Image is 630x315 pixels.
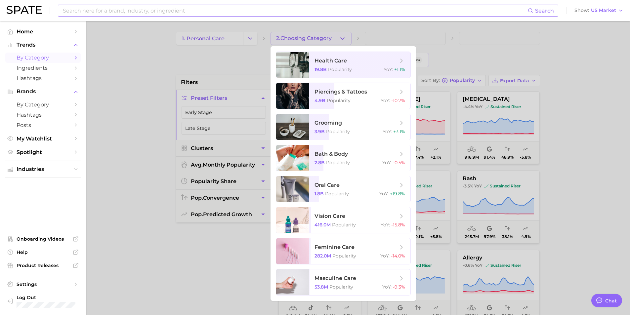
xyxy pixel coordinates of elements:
[5,110,81,120] a: Hashtags
[315,151,348,157] span: bath & body
[17,281,69,287] span: Settings
[315,182,340,188] span: oral care
[382,160,392,166] span: YoY :
[391,98,405,103] span: -10.7%
[332,253,356,259] span: Popularity
[329,284,353,290] span: Popularity
[315,98,325,103] span: 4.9b
[17,42,69,48] span: Trends
[332,222,356,228] span: Popularity
[379,191,389,197] span: YoY :
[315,244,355,250] span: feminine care
[5,73,81,83] a: Hashtags
[5,293,81,310] a: Log out. Currently logged in with e-mail Michelle.Cassell@clorox.com.
[391,222,405,228] span: -15.8%
[315,160,325,166] span: 2.8b
[315,120,342,126] span: grooming
[574,9,589,12] span: Show
[381,222,390,228] span: YoY :
[5,279,81,289] a: Settings
[381,98,390,103] span: YoY :
[17,166,69,172] span: Industries
[17,75,69,81] span: Hashtags
[5,234,81,244] a: Onboarding Videos
[7,6,42,14] img: SPATE
[17,136,69,142] span: My Watchlist
[573,6,625,15] button: ShowUS Market
[5,134,81,144] a: My Watchlist
[327,98,351,103] span: Popularity
[17,65,69,71] span: Ingredients
[315,253,331,259] span: 282.0m
[315,129,325,135] span: 3.9b
[315,89,367,95] span: piercings & tattoos
[17,295,82,300] span: Log Out
[17,112,69,118] span: Hashtags
[326,129,350,135] span: Popularity
[5,87,81,97] button: Brands
[384,66,393,72] span: YoY :
[394,66,405,72] span: +1.1%
[315,284,328,290] span: 53.8m
[5,120,81,130] a: Posts
[5,53,81,63] a: by Category
[5,63,81,73] a: Ingredients
[17,55,69,61] span: by Category
[391,253,405,259] span: -14.0%
[591,9,616,12] span: US Market
[17,262,69,268] span: Product Releases
[17,249,69,255] span: Help
[382,284,392,290] span: YoY :
[5,164,81,174] button: Industries
[315,275,356,281] span: masculine care
[393,284,405,290] span: -9.3%
[315,213,345,219] span: vision care
[271,46,416,301] ul: 2.Choosing Category
[328,66,352,72] span: Popularity
[315,58,347,64] span: health care
[5,147,81,157] a: Spotlight
[5,99,81,110] a: by Category
[5,247,81,257] a: Help
[325,191,349,197] span: Popularity
[62,5,528,16] input: Search here for a brand, industry, or ingredient
[390,191,405,197] span: +19.8%
[17,28,69,35] span: Home
[17,89,69,95] span: Brands
[380,253,390,259] span: YoY :
[5,260,81,270] a: Product Releases
[315,222,331,228] span: 416.0m
[17,122,69,128] span: Posts
[5,26,81,37] a: Home
[535,8,554,14] span: Search
[315,191,324,197] span: 1.8b
[17,236,69,242] span: Onboarding Videos
[17,101,69,108] span: by Category
[17,149,69,155] span: Spotlight
[326,160,350,166] span: Popularity
[393,160,405,166] span: -0.5%
[383,129,392,135] span: YoY :
[315,66,327,72] span: 19.8b
[5,40,81,50] button: Trends
[393,129,405,135] span: +3.1%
